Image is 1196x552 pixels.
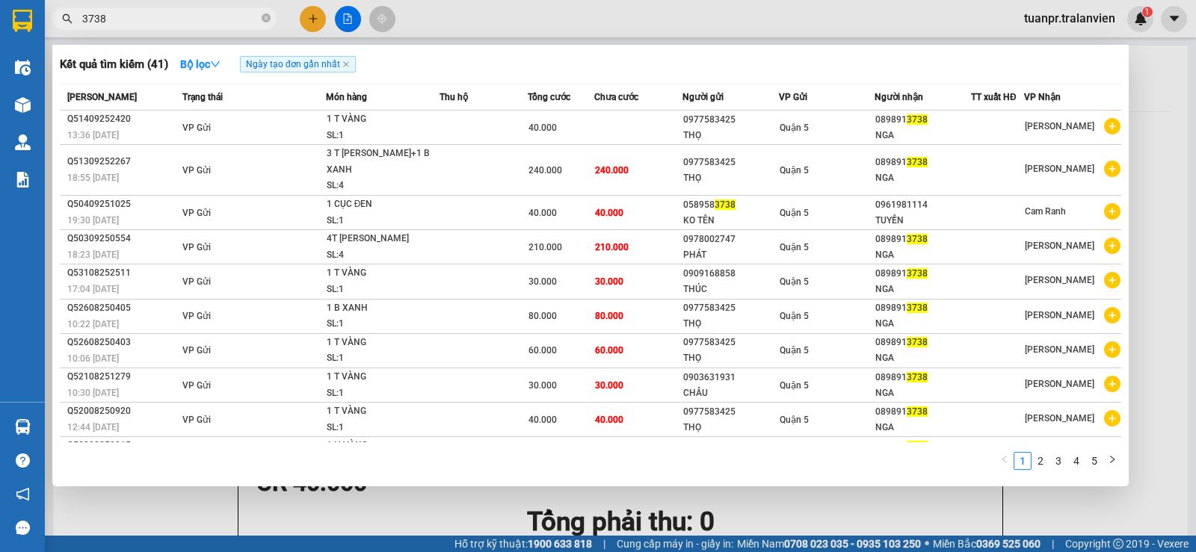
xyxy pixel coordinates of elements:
[780,345,809,356] span: Quận 5
[683,266,778,282] div: 0909168858
[875,316,970,332] div: NGA
[262,13,271,22] span: close-circle
[1025,121,1094,131] span: [PERSON_NAME]
[528,92,570,102] span: Tổng cước
[327,438,439,454] div: 1 H VÀNG
[67,130,119,140] span: 13:36 [DATE]
[1000,455,1009,464] span: left
[67,196,178,212] div: Q50409251025
[907,406,928,417] span: 3738
[1104,410,1121,427] span: plus-circle
[780,208,809,218] span: Quận 5
[92,22,148,170] b: Trà Lan Viên - Gửi khách hàng
[528,345,557,356] span: 60.000
[13,10,32,32] img: logo-vxr
[595,345,623,356] span: 60.000
[971,92,1017,102] span: TT xuất HĐ
[1104,307,1121,323] span: plus-circle
[327,146,439,178] div: 3 T [PERSON_NAME]+1 B XANH
[780,242,809,252] span: Quận 5
[875,420,970,435] div: NGA
[327,300,439,317] div: 1 B XANH
[875,266,970,282] div: 089891
[15,172,31,187] img: solution-icon
[875,370,970,385] div: 089891
[327,247,439,264] div: SL: 4
[67,111,178,127] div: Q51409252420
[182,123,211,133] span: VP Gửi
[16,487,30,501] span: notification
[875,300,970,316] div: 089891
[182,165,211,176] span: VP Gửi
[1025,310,1094,320] span: [PERSON_NAME]
[67,403,178,419] div: Q52008250920
[875,335,970,350] div: 089891
[15,97,31,113] img: warehouse-icon
[683,316,778,332] div: THỌ
[327,316,439,332] div: SL: 1
[595,165,629,176] span: 240.000
[67,422,119,432] span: 12:44 [DATE]
[67,335,178,350] div: Q52608250403
[683,282,778,297] div: THÚC
[683,128,778,143] div: THỌ
[907,372,928,382] span: 3738
[875,92,923,102] span: Người nhận
[875,128,970,143] div: NGA
[182,92,223,102] span: Trạng thái
[875,112,970,128] div: 089891
[327,265,439,282] div: 1 T VÀNG
[67,215,119,226] span: 19:30 [DATE]
[182,242,211,252] span: VP Gửi
[327,178,439,194] div: SL: 4
[683,247,778,263] div: PHÁT
[528,380,557,391] span: 30.000
[528,123,557,133] span: 40.000
[780,276,809,287] span: Quận 5
[875,170,970,186] div: NGA
[1025,164,1094,174] span: [PERSON_NAME]
[1103,452,1121,470] button: right
[996,452,1014,470] button: left
[168,52,232,76] button: Bộ lọcdown
[16,521,30,535] span: message
[683,370,778,385] div: 0903631931
[907,157,928,167] span: 3738
[780,311,809,321] span: Quận 5
[1108,455,1117,464] span: right
[875,404,970,420] div: 089891
[262,12,271,26] span: close-circle
[875,350,970,366] div: NGA
[1024,92,1061,102] span: VP Nhận
[182,345,211,356] span: VP Gửi
[1103,452,1121,470] li: Next Page
[327,282,439,298] div: SL: 1
[67,353,119,364] span: 10:06 [DATE]
[82,10,259,27] input: Tìm tên, số ĐT hoặc mã đơn
[15,60,31,75] img: warehouse-icon
[327,111,439,128] div: 1 T VÀNG
[996,452,1014,470] li: Previous Page
[67,388,119,398] span: 10:30 [DATE]
[907,337,928,347] span: 3738
[595,242,629,252] span: 210.000
[440,92,468,102] span: Thu hộ
[182,208,211,218] span: VP Gửi
[595,380,623,391] span: 30.000
[327,213,439,229] div: SL: 1
[67,300,178,316] div: Q52608250405
[182,380,211,391] span: VP Gửi
[780,380,809,391] span: Quận 5
[1025,344,1094,355] span: [PERSON_NAME]
[683,213,778,229] div: KO TÊN
[1067,452,1085,470] li: 4
[67,369,178,385] div: Q52108251279
[327,420,439,436] div: SL: 1
[210,59,221,69] span: down
[907,303,928,313] span: 3738
[15,419,31,435] img: warehouse-icon
[126,71,206,90] li: (c) 2017
[67,249,119,260] span: 18:23 [DATE]
[1025,413,1094,424] span: [PERSON_NAME]
[875,232,970,247] div: 089891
